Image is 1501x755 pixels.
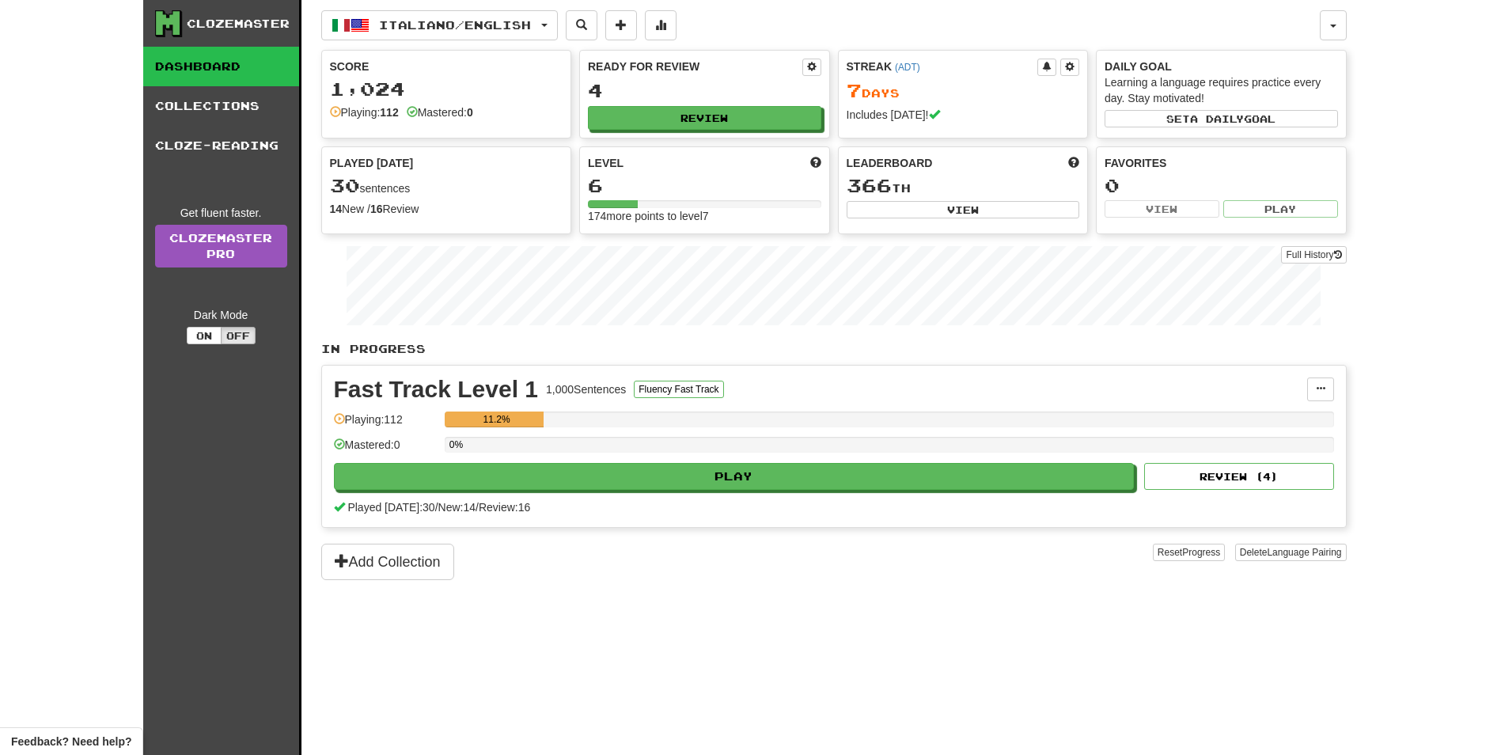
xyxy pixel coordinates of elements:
div: Mastered: 0 [334,437,437,463]
div: 174 more points to level 7 [588,208,821,224]
div: Day s [847,81,1080,101]
div: New / Review [330,201,563,217]
span: Played [DATE]: 30 [347,501,434,514]
span: 30 [330,174,360,196]
button: Play [334,463,1135,490]
div: 1,000 Sentences [546,381,626,397]
div: Streak [847,59,1038,74]
button: View [847,201,1080,218]
button: Add sentence to collection [605,10,637,40]
button: Seta dailygoal [1105,110,1338,127]
a: ClozemasterPro [155,225,287,267]
span: Level [588,155,624,171]
span: / [476,501,479,514]
button: Add Collection [321,544,454,580]
strong: 0 [467,106,473,119]
button: DeleteLanguage Pairing [1235,544,1347,561]
button: Fluency Fast Track [634,381,723,398]
button: Review [588,106,821,130]
div: 6 [588,176,821,195]
div: th [847,176,1080,196]
span: Review: 16 [479,501,530,514]
button: Italiano/English [321,10,558,40]
div: Playing: [330,104,399,120]
button: Play [1223,200,1338,218]
span: New: 14 [438,501,476,514]
span: Score more points to level up [810,155,821,171]
div: 1,024 [330,79,563,99]
div: Learning a language requires practice every day. Stay motivated! [1105,74,1338,106]
button: Off [221,327,256,344]
a: Collections [143,86,299,126]
span: Played [DATE] [330,155,414,171]
p: In Progress [321,341,1347,357]
span: / [435,501,438,514]
button: Full History [1281,246,1346,264]
div: Clozemaster [187,16,290,32]
span: a daily [1190,113,1244,124]
span: Language Pairing [1267,547,1341,558]
button: More stats [645,10,677,40]
div: Playing: 112 [334,412,437,438]
div: Favorites [1105,155,1338,171]
button: View [1105,200,1219,218]
span: Leaderboard [847,155,933,171]
div: Get fluent faster. [155,205,287,221]
button: ResetProgress [1153,544,1225,561]
a: (ADT) [895,62,920,73]
span: Progress [1182,547,1220,558]
div: Ready for Review [588,59,802,74]
span: 7 [847,79,862,101]
div: Mastered: [407,104,473,120]
div: Includes [DATE]! [847,107,1080,123]
div: Daily Goal [1105,59,1338,74]
div: Dark Mode [155,307,287,323]
span: Open feedback widget [11,734,131,749]
span: This week in points, UTC [1068,155,1079,171]
div: 0 [1105,176,1338,195]
button: On [187,327,222,344]
div: 4 [588,81,821,101]
strong: 112 [380,106,398,119]
div: 11.2% [449,412,544,427]
a: Cloze-Reading [143,126,299,165]
span: Italiano / English [379,18,531,32]
button: Search sentences [566,10,597,40]
strong: 16 [370,203,383,215]
strong: 14 [330,203,343,215]
span: 366 [847,174,892,196]
a: Dashboard [143,47,299,86]
div: sentences [330,176,563,196]
div: Score [330,59,563,74]
button: Review (4) [1144,463,1334,490]
div: Fast Track Level 1 [334,377,539,401]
